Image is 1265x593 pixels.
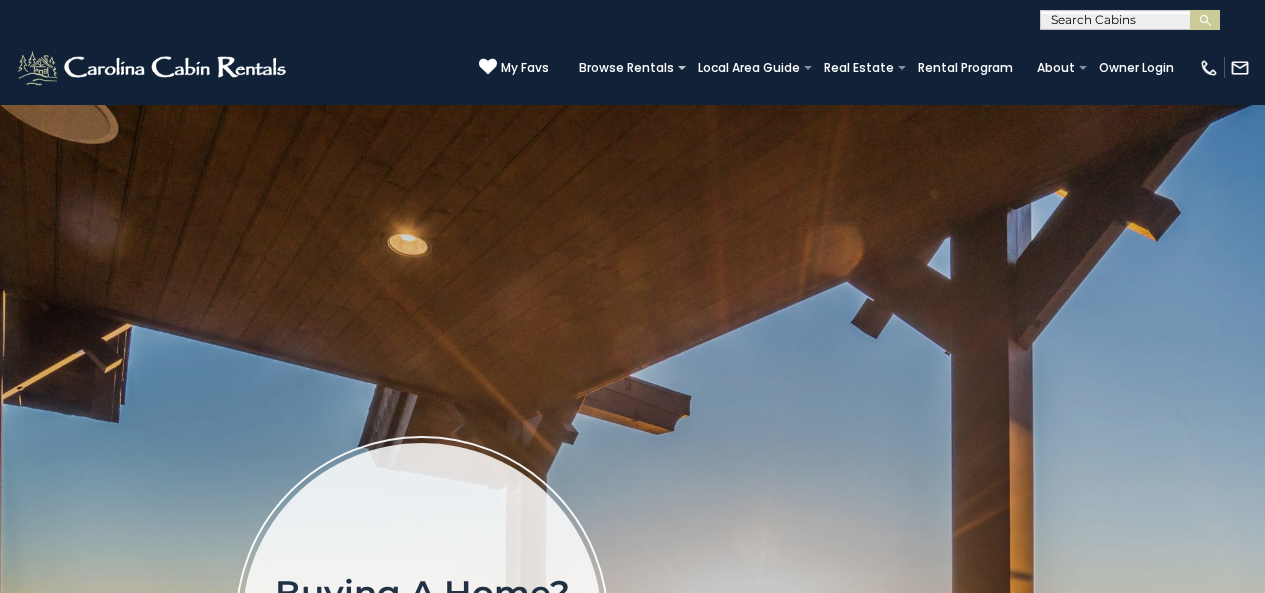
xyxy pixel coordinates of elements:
[1199,58,1219,78] img: phone-regular-white.png
[1089,54,1184,82] a: Owner Login
[1027,54,1085,82] a: About
[15,48,292,88] img: White-1-2.png
[908,54,1023,82] a: Rental Program
[569,54,684,82] a: Browse Rentals
[479,58,549,78] a: My Favs
[1230,58,1250,78] img: mail-regular-white.png
[814,54,904,82] a: Real Estate
[501,59,549,77] span: My Favs
[688,54,810,82] a: Local Area Guide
